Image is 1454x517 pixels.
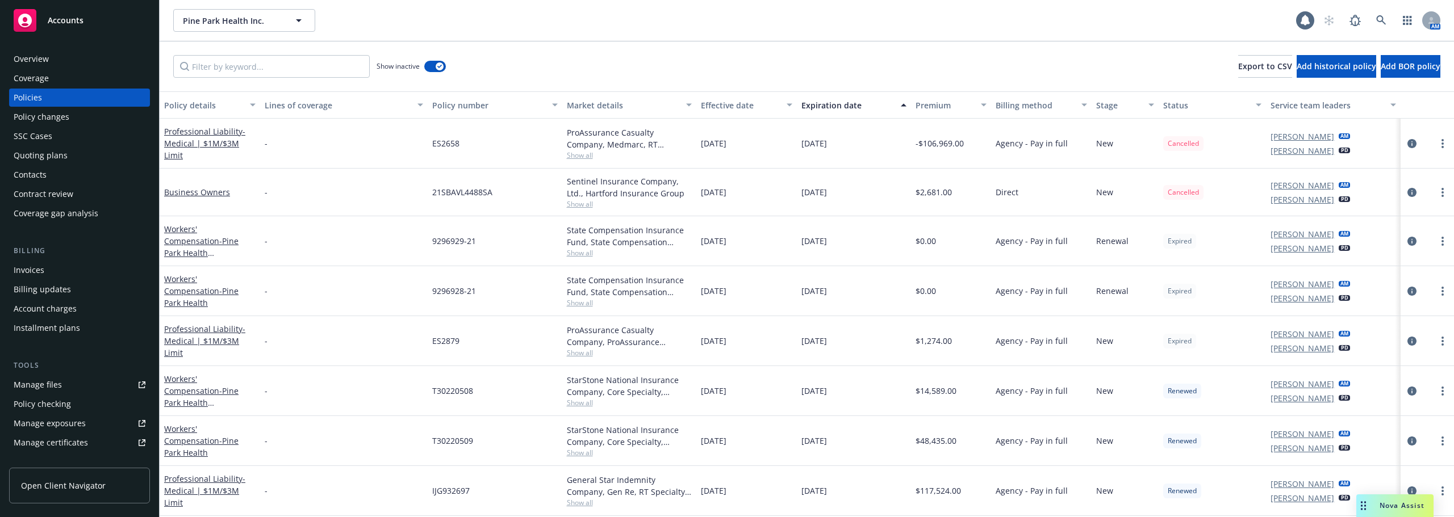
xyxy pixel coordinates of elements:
a: [PERSON_NAME] [1271,442,1334,454]
button: Nova Assist [1356,494,1434,517]
span: $0.00 [916,285,936,297]
div: Contacts [14,166,47,184]
span: [DATE] [701,186,726,198]
a: more [1436,334,1449,348]
a: Start snowing [1318,9,1340,32]
button: Pine Park Health Inc. [173,9,315,32]
a: [PERSON_NAME] [1271,228,1334,240]
div: ProAssurance Casualty Company, ProAssurance Corporation, RT Specialty Insurance Services, LLC (RS... [567,324,692,348]
span: - [265,137,268,149]
a: Manage files [9,376,150,394]
span: Show all [567,298,692,308]
span: - [265,235,268,247]
button: Effective date [696,91,797,119]
a: [PERSON_NAME] [1271,145,1334,157]
span: Show all [567,398,692,407]
span: Renewal [1096,235,1129,247]
div: Coverage gap analysis [14,204,98,222]
span: - Pine Park Health [164,435,239,458]
a: Professional Liability [164,323,245,358]
div: Tools [9,360,150,371]
button: Expiration date [797,91,911,119]
a: Workers' Compensation [164,373,239,420]
a: Report a Bug [1344,9,1367,32]
span: ES2879 [432,335,459,347]
span: - Medical | $1M/$3M Limit [164,473,245,508]
a: [PERSON_NAME] [1271,292,1334,304]
span: [DATE] [801,485,827,497]
a: Manage claims [9,453,150,471]
button: Policy number [428,91,562,119]
span: Add BOR policy [1381,61,1440,72]
a: Coverage gap analysis [9,204,150,222]
span: Agency - Pay in full [996,385,1068,397]
span: Agency - Pay in full [996,235,1068,247]
a: Professional Liability [164,473,245,508]
div: Installment plans [14,319,80,337]
div: Policy checking [14,395,71,413]
span: New [1096,485,1113,497]
span: Show all [567,498,692,507]
div: Contract review [14,185,73,203]
a: SSC Cases [9,127,150,145]
button: Billing method [991,91,1092,119]
span: New [1096,385,1113,397]
a: Billing updates [9,280,150,299]
a: circleInformation [1405,334,1419,348]
span: - Pine Park Health Management [164,236,239,270]
span: Show all [567,448,692,457]
div: Billing method [996,99,1075,111]
a: Manage exposures [9,414,150,432]
span: Cancelled [1168,138,1199,149]
span: Show all [567,199,692,209]
span: New [1096,335,1113,347]
button: Market details [562,91,696,119]
a: circleInformation [1405,284,1419,298]
div: SSC Cases [14,127,52,145]
span: Show inactive [377,61,420,71]
button: Status [1159,91,1266,119]
button: Service team leaders [1266,91,1400,119]
a: [PERSON_NAME] [1271,492,1334,504]
a: Account charges [9,300,150,318]
a: [PERSON_NAME] [1271,179,1334,191]
div: StarStone National Insurance Company, Core Specialty, Amwins [567,424,692,448]
span: Agency - Pay in full [996,485,1068,497]
div: ProAssurance Casualty Company, Medmarc, RT Specialty Insurance Services, LLC (RSG Specialty, LLC) [567,127,692,150]
div: Quoting plans [14,146,68,165]
span: [DATE] [801,435,827,447]
button: Add historical policy [1297,55,1376,78]
span: New [1096,186,1113,198]
a: more [1436,234,1449,248]
div: Effective date [701,99,780,111]
span: - [265,385,268,397]
a: Business Owners [164,187,230,197]
a: [PERSON_NAME] [1271,378,1334,390]
span: - [265,335,268,347]
div: Lines of coverage [265,99,411,111]
span: IJG932697 [432,485,470,497]
button: Policy details [160,91,260,119]
span: [DATE] [801,385,827,397]
div: Manage exposures [14,414,86,432]
div: Account charges [14,300,77,318]
input: Filter by keyword... [173,55,370,78]
span: [DATE] [701,335,726,347]
a: Switch app [1396,9,1419,32]
span: Cancelled [1168,187,1199,197]
button: Add BOR policy [1381,55,1440,78]
span: Open Client Navigator [21,480,106,491]
div: Manage files [14,376,62,394]
span: $14,589.00 [916,385,956,397]
span: New [1096,435,1113,447]
span: [DATE] [701,435,726,447]
span: [DATE] [801,235,827,247]
span: - Medical | $1M/$3M Limit [164,126,245,161]
div: State Compensation Insurance Fund, State Compensation Insurance Fund (SCIF) [567,274,692,298]
div: Billing updates [14,280,71,299]
span: T30220509 [432,435,473,447]
a: [PERSON_NAME] [1271,428,1334,440]
div: Service team leaders [1271,99,1383,111]
a: circleInformation [1405,484,1419,498]
span: [DATE] [801,186,827,198]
